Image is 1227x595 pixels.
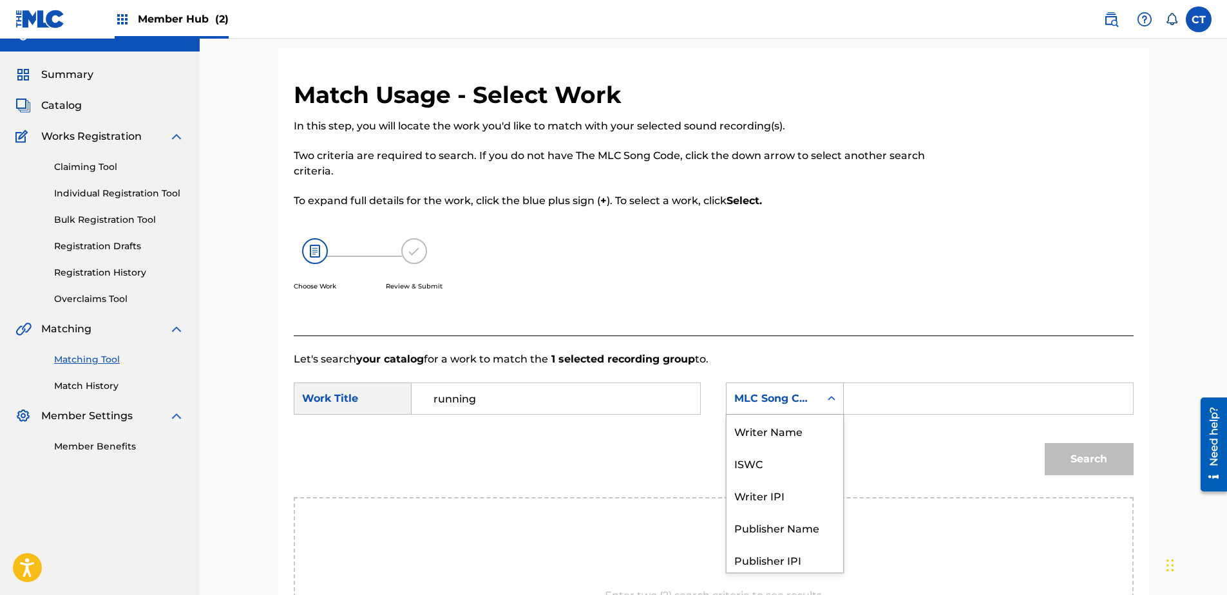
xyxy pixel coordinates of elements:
[294,193,940,209] p: To expand full details for the work, click the blue plus sign ( ). To select a work, click
[727,194,762,207] strong: Select.
[356,353,424,365] strong: your catalog
[727,543,843,576] div: Publisher IPI
[600,194,607,207] strong: +
[294,118,940,134] p: In this step, you will locate the work you'd like to match with your selected sound recording(s).
[1163,533,1227,595] iframe: Chat Widget
[54,187,184,200] a: Individual Registration Tool
[1191,393,1227,496] iframe: Resource Center
[41,408,133,424] span: Member Settings
[15,10,65,28] img: MLC Logo
[54,379,184,393] a: Match History
[15,98,82,113] a: CatalogCatalog
[41,98,82,113] span: Catalog
[1098,6,1124,32] a: Public Search
[1103,12,1119,27] img: search
[138,12,229,26] span: Member Hub
[169,321,184,337] img: expand
[1166,546,1174,585] div: Drag
[169,129,184,144] img: expand
[294,148,940,179] p: Two criteria are required to search. If you do not have The MLC Song Code, click the down arrow t...
[727,415,843,447] div: Writer Name
[1186,6,1212,32] div: User Menu
[54,266,184,279] a: Registration History
[734,391,812,406] div: MLC Song Code
[548,353,695,365] strong: 1 selected recording group
[15,67,93,82] a: SummarySummary
[15,408,31,424] img: Member Settings
[41,129,142,144] span: Works Registration
[401,238,427,264] img: 173f8e8b57e69610e344.svg
[215,13,229,25] span: (2)
[41,67,93,82] span: Summary
[294,367,1134,497] form: Search Form
[1165,13,1178,26] div: Notifications
[54,240,184,253] a: Registration Drafts
[302,238,328,264] img: 26af456c4569493f7445.svg
[294,80,628,109] h2: Match Usage - Select Work
[15,67,31,82] img: Summary
[386,281,442,291] p: Review & Submit
[15,321,32,337] img: Matching
[54,213,184,227] a: Bulk Registration Tool
[1137,12,1152,27] img: help
[54,353,184,366] a: Matching Tool
[727,511,843,543] div: Publisher Name
[54,440,184,453] a: Member Benefits
[727,479,843,511] div: Writer IPI
[15,129,32,144] img: Works Registration
[54,292,184,306] a: Overclaims Tool
[15,98,31,113] img: Catalog
[294,352,1134,367] p: Let's search for a work to match the to.
[41,321,91,337] span: Matching
[1132,6,1157,32] div: Help
[54,160,184,174] a: Claiming Tool
[294,281,336,291] p: Choose Work
[169,408,184,424] img: expand
[115,12,130,27] img: Top Rightsholders
[727,447,843,479] div: ISWC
